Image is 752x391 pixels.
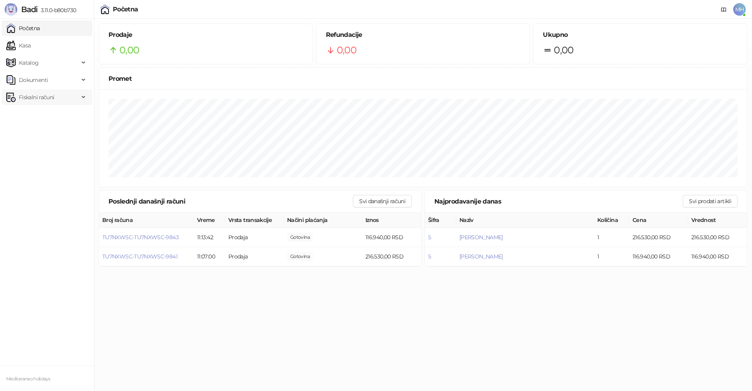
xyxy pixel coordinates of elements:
[19,72,48,88] span: Dokumenti
[108,196,353,206] div: Poslednji današnji računi
[459,253,503,260] button: [PERSON_NAME]
[284,213,362,228] th: Načini plaćanja
[108,74,738,84] div: Promet
[225,228,284,247] td: Prodaja
[19,89,54,105] span: Fiskalni računi
[594,247,629,266] td: 1
[19,55,39,71] span: Katalog
[337,43,356,58] span: 0,00
[434,196,683,206] div: Najprodavanije danas
[629,247,688,266] td: 116.940,00 RSD
[353,195,412,207] button: Svi današnji računi
[108,30,303,40] h5: Prodaje
[594,228,629,247] td: 1
[456,213,594,228] th: Naziv
[362,247,421,266] td: 216.530,00 RSD
[629,228,688,247] td: 216.530,00 RSD
[733,3,746,16] span: MH
[688,213,747,228] th: Vrednost
[5,3,17,16] img: Logo
[459,234,503,241] button: [PERSON_NAME]
[6,376,50,382] small: Mediteraneo holidays
[326,30,521,40] h5: Refundacije
[194,213,225,228] th: Vreme
[21,5,38,14] span: Badi
[287,252,313,261] span: 0,00
[225,213,284,228] th: Vrsta transakcije
[425,213,456,228] th: Šifra
[225,247,284,266] td: Prodaja
[594,213,629,228] th: Količina
[428,234,431,241] button: 5
[102,234,179,241] button: TU7NXWSC-TU7NXWSC-9843
[38,7,76,14] span: 3.11.0-b80b730
[683,195,738,207] button: Svi prodati artikli
[102,253,177,260] button: TU7NXWSC-TU7NXWSC-9841
[629,213,688,228] th: Cena
[194,247,225,266] td: 11:07:00
[194,228,225,247] td: 11:13:42
[287,233,313,242] span: 0,00
[99,213,194,228] th: Broj računa
[362,213,421,228] th: Iznos
[6,38,31,53] a: Kasa
[554,43,573,58] span: 0,00
[428,253,431,260] button: 5
[688,247,747,266] td: 116.940,00 RSD
[688,228,747,247] td: 216.530,00 RSD
[113,6,138,13] div: Početna
[119,43,139,58] span: 0,00
[6,20,40,36] a: Početna
[362,228,421,247] td: 116.940,00 RSD
[543,30,738,40] h5: Ukupno
[718,3,730,16] a: Dokumentacija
